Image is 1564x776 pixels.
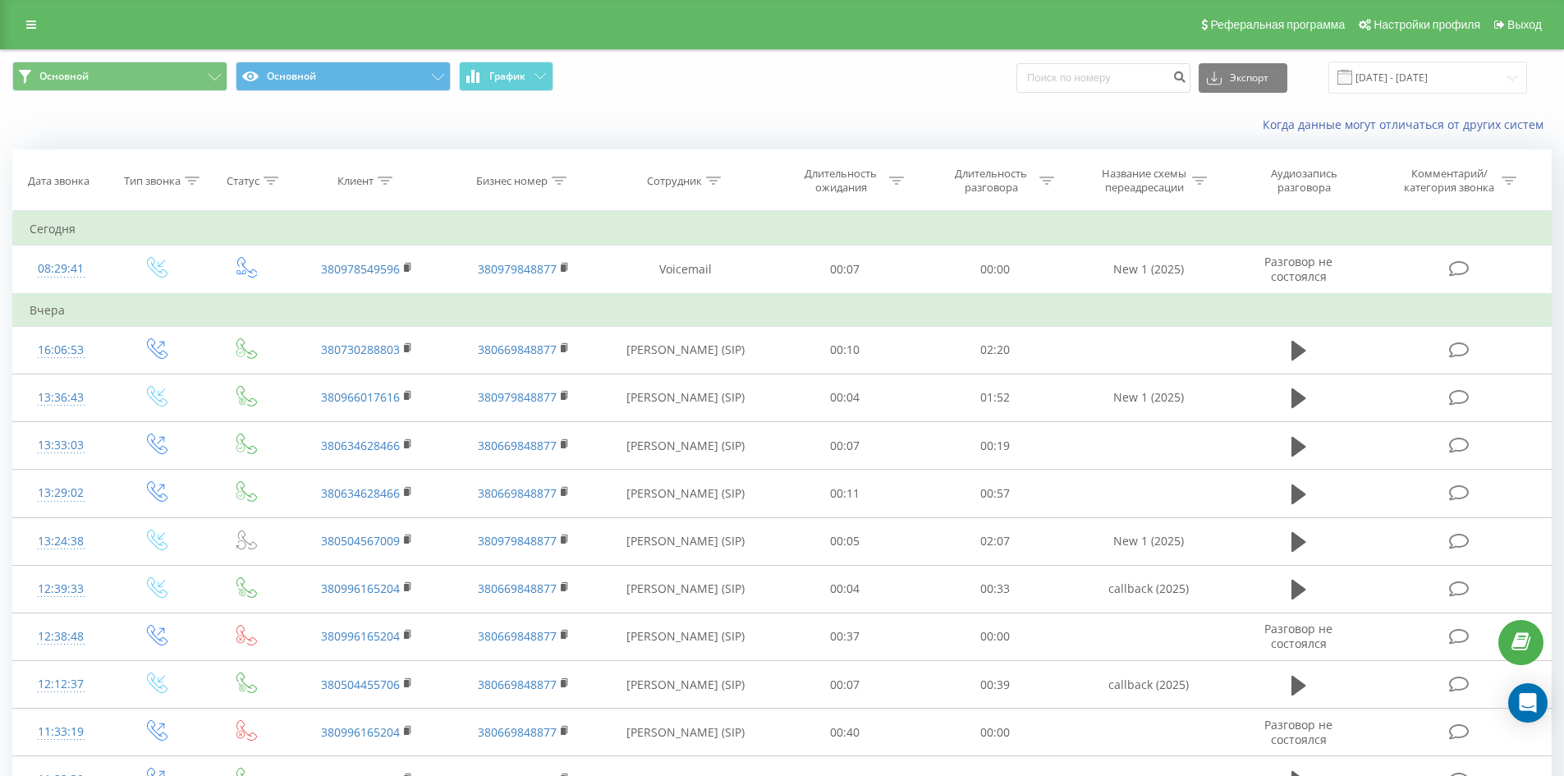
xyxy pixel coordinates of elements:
span: Настройки профиля [1374,18,1480,31]
td: New 1 (2025) [1070,374,1226,421]
div: Сотрудник [647,174,702,188]
td: [PERSON_NAME] (SIP) [602,709,770,756]
a: 380979848877 [478,533,557,549]
td: callback (2025) [1070,565,1226,613]
a: 380996165204 [321,724,400,740]
span: Реферальная программа [1210,18,1345,31]
span: Выход [1507,18,1542,31]
div: 12:39:33 [30,573,93,605]
div: Дата звонка [28,174,89,188]
td: 00:11 [770,470,920,517]
div: Бизнес номер [476,174,548,188]
td: [PERSON_NAME] (SIP) [602,565,770,613]
span: Разговор не состоялся [1264,254,1332,284]
a: 380669848877 [478,485,557,501]
td: New 1 (2025) [1070,246,1226,294]
td: 02:20 [920,326,1071,374]
td: 00:07 [770,661,920,709]
div: Статус [227,174,259,188]
a: 380669848877 [478,724,557,740]
a: 380996165204 [321,628,400,644]
td: callback (2025) [1070,661,1226,709]
td: 00:37 [770,613,920,660]
a: 380669848877 [478,581,557,596]
td: 00:40 [770,709,920,756]
td: 00:39 [920,661,1071,709]
button: Экспорт [1199,63,1287,93]
button: Основной [236,62,451,91]
a: 380669848877 [478,342,557,357]
td: 00:04 [770,565,920,613]
a: 380996165204 [321,581,400,596]
a: 380730288803 [321,342,400,357]
td: Вчера [13,294,1552,327]
td: [PERSON_NAME] (SIP) [602,374,770,421]
td: 01:52 [920,374,1071,421]
td: 00:00 [920,613,1071,660]
a: 380966017616 [321,389,400,405]
div: 11:33:19 [30,716,93,748]
td: [PERSON_NAME] (SIP) [602,422,770,470]
div: 08:29:41 [30,253,93,285]
div: 12:38:48 [30,621,93,653]
td: 00:04 [770,374,920,421]
td: 00:33 [920,565,1071,613]
a: 380634628466 [321,485,400,501]
a: 380669848877 [478,438,557,453]
a: 380979848877 [478,389,557,405]
div: Аудиозапись разговора [1250,167,1357,195]
td: 00:07 [770,422,920,470]
a: 380978549596 [321,261,400,277]
span: Разговор не состоялся [1264,717,1332,747]
td: 00:00 [920,709,1071,756]
td: 00:19 [920,422,1071,470]
button: Основной [12,62,227,91]
div: 16:06:53 [30,334,93,366]
div: 13:24:38 [30,526,93,558]
td: 00:07 [770,246,920,294]
a: 380669848877 [478,628,557,644]
div: 12:12:37 [30,668,93,700]
td: 00:57 [920,470,1071,517]
span: График [489,71,525,82]
td: 00:00 [920,246,1071,294]
td: 00:05 [770,517,920,565]
td: Сегодня [13,213,1552,246]
a: 380669848877 [478,677,557,692]
span: Основной [39,70,89,83]
div: Длительность ожидания [797,167,885,195]
button: График [459,62,553,91]
div: 13:36:43 [30,382,93,414]
a: 380634628466 [321,438,400,453]
a: Когда данные могут отличаться от других систем [1263,117,1552,132]
span: Разговор не состоялся [1264,621,1332,651]
td: [PERSON_NAME] (SIP) [602,517,770,565]
input: Поиск по номеру [1016,63,1190,93]
td: 00:10 [770,326,920,374]
a: 380979848877 [478,261,557,277]
div: Клиент [337,174,374,188]
div: Длительность разговора [947,167,1035,195]
td: [PERSON_NAME] (SIP) [602,326,770,374]
a: 380504455706 [321,677,400,692]
a: 380504567009 [321,533,400,549]
td: [PERSON_NAME] (SIP) [602,661,770,709]
td: 02:07 [920,517,1071,565]
td: New 1 (2025) [1070,517,1226,565]
div: Комментарий/категория звонка [1401,167,1497,195]
td: [PERSON_NAME] (SIP) [602,470,770,517]
td: Voicemail [602,246,770,294]
td: [PERSON_NAME] (SIP) [602,613,770,660]
div: Тип звонка [124,174,181,188]
div: 13:29:02 [30,477,93,509]
div: Open Intercom Messenger [1508,683,1548,723]
div: Название схемы переадресации [1100,167,1188,195]
div: 13:33:03 [30,429,93,461]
